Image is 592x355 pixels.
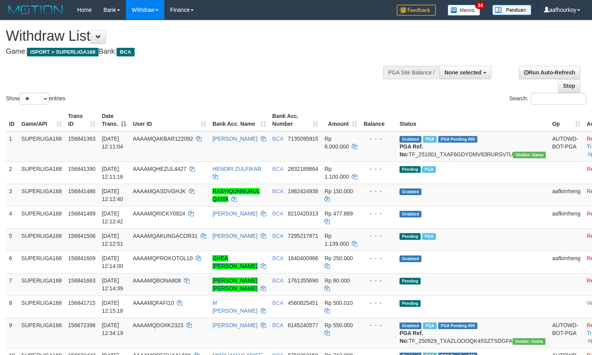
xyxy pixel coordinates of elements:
[133,255,193,261] span: AAAAMQPROKOTOL10
[399,166,421,173] span: Pending
[117,48,134,56] span: BCA
[399,233,421,240] span: Pending
[212,166,261,172] a: HENDRI ZULFIKAR
[399,300,421,307] span: Pending
[399,278,421,284] span: Pending
[363,321,393,329] div: - - -
[475,2,486,9] span: 34
[212,277,257,292] a: [PERSON_NAME] [PERSON_NAME]
[133,136,193,142] span: AAAAMQAKBAR122092
[549,318,583,348] td: AUTOWD-BOT-PGA
[269,109,322,131] th: Bank Acc. Number: activate to sort column ascending
[212,188,260,202] a: RASYIQUNNURUL QAMA
[68,210,95,217] span: 156841489
[6,28,387,44] h1: Withdraw List
[102,136,123,150] span: [DATE] 12:11:04
[324,277,350,284] span: Rp 80.000
[399,211,421,217] span: Grabbed
[6,251,18,273] td: 6
[68,322,95,328] span: 156672398
[130,109,209,131] th: User ID: activate to sort column ascending
[27,48,99,56] span: ISPORT > SUPERLIGA168
[399,330,423,344] b: PGA Ref. No:
[6,4,65,16] img: MOTION_logo.png
[272,210,283,217] span: BCA
[6,295,18,318] td: 8
[448,5,480,16] img: Button%20Memo.svg
[68,188,95,194] span: 156841486
[288,136,318,142] span: Copy 7135095915 to clipboard
[423,136,437,143] span: Marked by aafsoycanthlai
[363,165,393,173] div: - - -
[18,131,65,162] td: SUPERLIGA168
[399,188,421,195] span: Grabbed
[18,295,65,318] td: SUPERLIGA168
[212,300,257,314] a: M [PERSON_NAME]
[360,109,396,131] th: Balance
[549,206,583,228] td: aafkimheng
[6,318,18,348] td: 9
[133,300,174,306] span: AAAAMQFAFI10
[396,318,549,348] td: TF_250929_TXAZLOOOQK45SZTSDGFA
[212,233,257,239] a: [PERSON_NAME]
[288,255,318,261] span: Copy 1640400966 to clipboard
[272,255,283,261] span: BCA
[133,322,183,328] span: AAAAMQDOIIK2323
[513,338,545,345] span: Vendor URL: https://trx31.1velocity.biz
[18,161,65,184] td: SUPERLIGA168
[133,233,198,239] span: AAAAMQAKUNGACOR31
[288,210,318,217] span: Copy 8210420313 to clipboard
[102,210,123,225] span: [DATE] 12:12:42
[288,300,318,306] span: Copy 4560825451 to clipboard
[133,277,181,284] span: AAAAMQBONA808
[363,299,393,307] div: - - -
[438,136,477,143] span: PGA Pending
[102,255,123,269] span: [DATE] 12:14:00
[396,131,549,162] td: TF_251001_TXAF6GDYDMV83RURSV7U
[68,255,95,261] span: 156841609
[549,251,583,273] td: aafkimheng
[321,109,360,131] th: Amount: activate to sort column ascending
[68,300,95,306] span: 156841715
[324,255,353,261] span: Rp 250.000
[531,93,586,105] input: Search:
[272,322,283,328] span: BCA
[209,109,269,131] th: Bank Acc. Name: activate to sort column ascending
[272,166,283,172] span: BCA
[18,184,65,206] td: SUPERLIGA168
[6,109,18,131] th: ID
[68,166,95,172] span: 156841390
[68,136,95,142] span: 156841363
[549,131,583,162] td: AUTOWD-BOT-PGA
[102,277,123,292] span: [DATE] 12:14:39
[363,135,393,143] div: - - -
[492,5,531,15] img: panduan.png
[20,93,49,105] select: Showentries
[18,228,65,251] td: SUPERLIGA168
[513,152,546,158] span: Vendor URL: https://trx31.1velocity.biz
[18,251,65,273] td: SUPERLIGA168
[363,187,393,195] div: - - -
[133,210,185,217] span: AAAAMQRICKY0824
[363,254,393,262] div: - - -
[509,93,586,105] label: Search:
[444,69,482,76] span: None selected
[324,322,353,328] span: Rp 550.000
[68,277,95,284] span: 156841663
[549,184,583,206] td: aafkimheng
[102,188,123,202] span: [DATE] 12:12:40
[133,188,185,194] span: AAAAMQASDVGHJK
[18,109,65,131] th: Game/API: activate to sort column ascending
[324,210,353,217] span: Rp 477.889
[272,136,283,142] span: BCA
[272,188,283,194] span: BCA
[363,277,393,284] div: - - -
[399,143,423,158] b: PGA Ref. No:
[288,233,318,239] span: Copy 7295217871 to clipboard
[6,184,18,206] td: 3
[133,166,186,172] span: AAAAMQHEZUL4427
[397,5,436,16] img: Feedback.jpg
[439,66,491,79] button: None selected
[324,233,349,247] span: Rp 1.139.000
[212,255,257,269] a: GHEA [PERSON_NAME]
